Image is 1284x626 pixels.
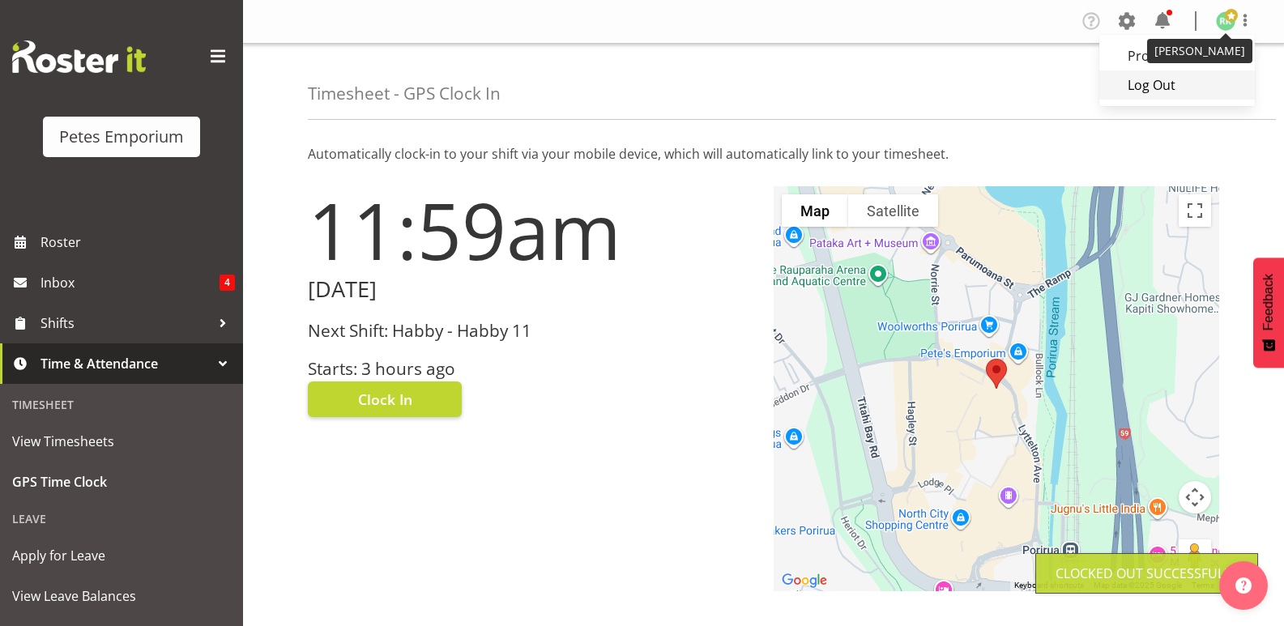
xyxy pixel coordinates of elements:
h1: 11:59am [308,186,754,274]
button: Show street map [782,194,848,227]
button: Keyboard shortcuts [1014,580,1084,591]
div: Leave [4,502,239,535]
a: Log Out [1099,70,1255,100]
a: Apply for Leave [4,535,239,576]
span: Shifts [41,311,211,335]
span: Roster [41,230,235,254]
img: Rosterit website logo [12,40,146,73]
span: View Timesheets [12,429,231,454]
button: Drag Pegman onto the map to open Street View [1179,539,1211,572]
span: 4 [220,275,235,291]
h2: [DATE] [308,277,754,302]
button: Clock In [308,381,462,417]
span: GPS Time Clock [12,470,231,494]
img: help-xxl-2.png [1235,577,1252,594]
img: Google [778,570,831,591]
button: Show satellite imagery [848,194,938,227]
span: View Leave Balances [12,584,231,608]
a: GPS Time Clock [4,462,239,502]
div: Petes Emporium [59,125,184,149]
div: Timesheet [4,388,239,421]
a: Open this area in Google Maps (opens a new window) [778,570,831,591]
a: View Leave Balances [4,576,239,616]
h3: Starts: 3 hours ago [308,360,754,378]
a: Profile [1099,41,1255,70]
a: View Timesheets [4,421,239,462]
span: Inbox [41,270,220,295]
button: Toggle fullscreen view [1179,194,1211,227]
p: Automatically clock-in to your shift via your mobile device, which will automatically link to you... [308,144,1219,164]
h4: Timesheet - GPS Clock In [308,84,501,103]
img: ruth-robertson-taylor722.jpg [1216,11,1235,31]
span: Feedback [1261,274,1276,330]
h3: Next Shift: Habby - Habby 11 [308,322,754,340]
div: Clocked out Successfully [1056,564,1238,583]
button: Map camera controls [1179,481,1211,513]
span: Time & Attendance [41,351,211,376]
button: Feedback - Show survey [1253,258,1284,368]
span: Clock In [358,389,412,410]
span: Apply for Leave [12,543,231,568]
